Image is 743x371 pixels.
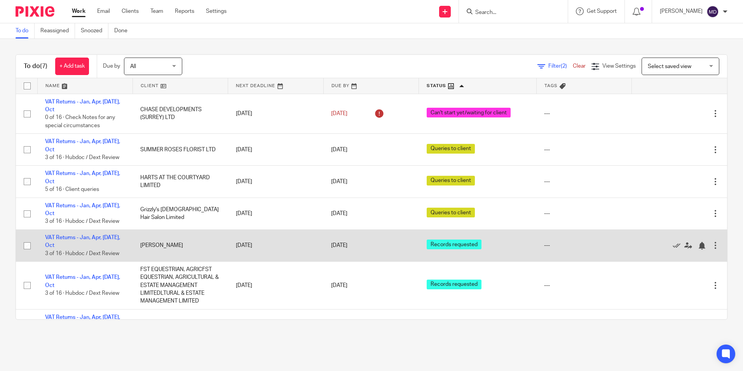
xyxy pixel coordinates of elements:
[706,5,719,18] img: svg%3E
[133,229,228,261] td: [PERSON_NAME]
[45,115,115,128] span: 0 of 16 · Check Notes for any special circumstances
[72,7,85,15] a: Work
[24,62,47,70] h1: To do
[427,108,511,117] span: Can't start yet/waiting for client
[45,203,120,216] a: VAT Returns - Jan, Apr, [DATE], Oct
[331,179,347,184] span: [DATE]
[544,210,624,217] div: ---
[16,23,35,38] a: To do
[45,275,120,288] a: VAT Returns - Jan, Apr, [DATE], Oct
[133,94,228,134] td: CHASE DEVELOPMENTS (SURREY) LTD
[122,7,139,15] a: Clients
[427,240,481,249] span: Records requested
[130,64,136,69] span: All
[331,147,347,152] span: [DATE]
[544,146,624,154] div: ---
[427,144,475,154] span: Queries to client
[427,280,481,289] span: Records requested
[544,84,558,88] span: Tags
[228,309,323,341] td: [DATE]
[40,63,47,69] span: (7)
[45,251,119,256] span: 3 of 16 · Hubdoc / Dext Review
[673,241,684,249] a: Mark as done
[474,9,544,16] input: Search
[544,178,624,185] div: ---
[660,7,703,15] p: [PERSON_NAME]
[544,282,624,289] div: ---
[331,243,347,248] span: [DATE]
[427,208,475,217] span: Queries to client
[45,315,120,328] a: VAT Returns - Jan, Apr, [DATE], Oct
[133,134,228,166] td: SUMMER ROSES FLORIST LTD
[331,211,347,216] span: [DATE]
[228,134,323,166] td: [DATE]
[573,63,586,69] a: Clear
[45,99,120,112] a: VAT Returns - Jan, Apr, [DATE], Oct
[133,198,228,229] td: Grizzly's [DEMOGRAPHIC_DATA] Hair Salon Limited
[548,63,573,69] span: Filter
[45,155,119,160] span: 3 of 16 · Hubdoc / Dext Review
[206,7,227,15] a: Settings
[175,7,194,15] a: Reports
[103,62,120,70] p: Due by
[45,219,119,224] span: 3 of 16 · Hubdoc / Dext Review
[544,110,624,117] div: ---
[40,23,75,38] a: Reassigned
[331,111,347,116] span: [DATE]
[228,166,323,198] td: [DATE]
[602,63,636,69] span: View Settings
[45,187,99,192] span: 5 of 16 · Client queries
[331,283,347,288] span: [DATE]
[97,7,110,15] a: Email
[45,171,120,184] a: VAT Returns - Jan, Apr, [DATE], Oct
[561,63,567,69] span: (2)
[45,290,119,296] span: 3 of 16 · Hubdoc / Dext Review
[133,262,228,310] td: FST EQUESTRIAN, AGRICFST EQUESTRIAN, AGRICULTURAL & ESTATE MANAGEMENT LIMITEDLTURAL & ESTATE MANA...
[427,176,475,185] span: Queries to client
[45,139,120,152] a: VAT Returns - Jan, Apr, [DATE], Oct
[16,6,54,17] img: Pixie
[228,229,323,261] td: [DATE]
[45,235,120,248] a: VAT Returns - Jan, Apr, [DATE], Oct
[133,166,228,198] td: HARTS AT THE COURTYARD LIMITED
[544,241,624,249] div: ---
[133,309,228,341] td: Water Purification Limited
[587,9,617,14] span: Get Support
[81,23,108,38] a: Snoozed
[114,23,133,38] a: Done
[55,58,89,75] a: + Add task
[228,262,323,310] td: [DATE]
[150,7,163,15] a: Team
[228,198,323,229] td: [DATE]
[228,94,323,134] td: [DATE]
[648,64,691,69] span: Select saved view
